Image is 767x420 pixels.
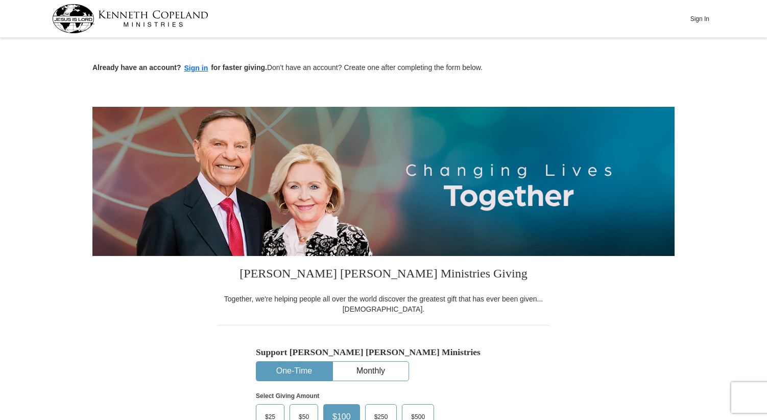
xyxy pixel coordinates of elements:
[181,62,211,74] button: Sign in
[92,62,675,74] p: Don't have an account? Create one after completing the form below.
[333,362,409,381] button: Monthly
[92,63,267,72] strong: Already have an account? for faster giving.
[218,294,549,314] div: Together, we're helping people all over the world discover the greatest gift that has ever been g...
[218,256,549,294] h3: [PERSON_NAME] [PERSON_NAME] Ministries Giving
[256,347,511,358] h5: Support [PERSON_NAME] [PERSON_NAME] Ministries
[256,362,332,381] button: One-Time
[684,11,715,27] button: Sign In
[256,392,319,400] strong: Select Giving Amount
[52,4,208,33] img: kcm-header-logo.svg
